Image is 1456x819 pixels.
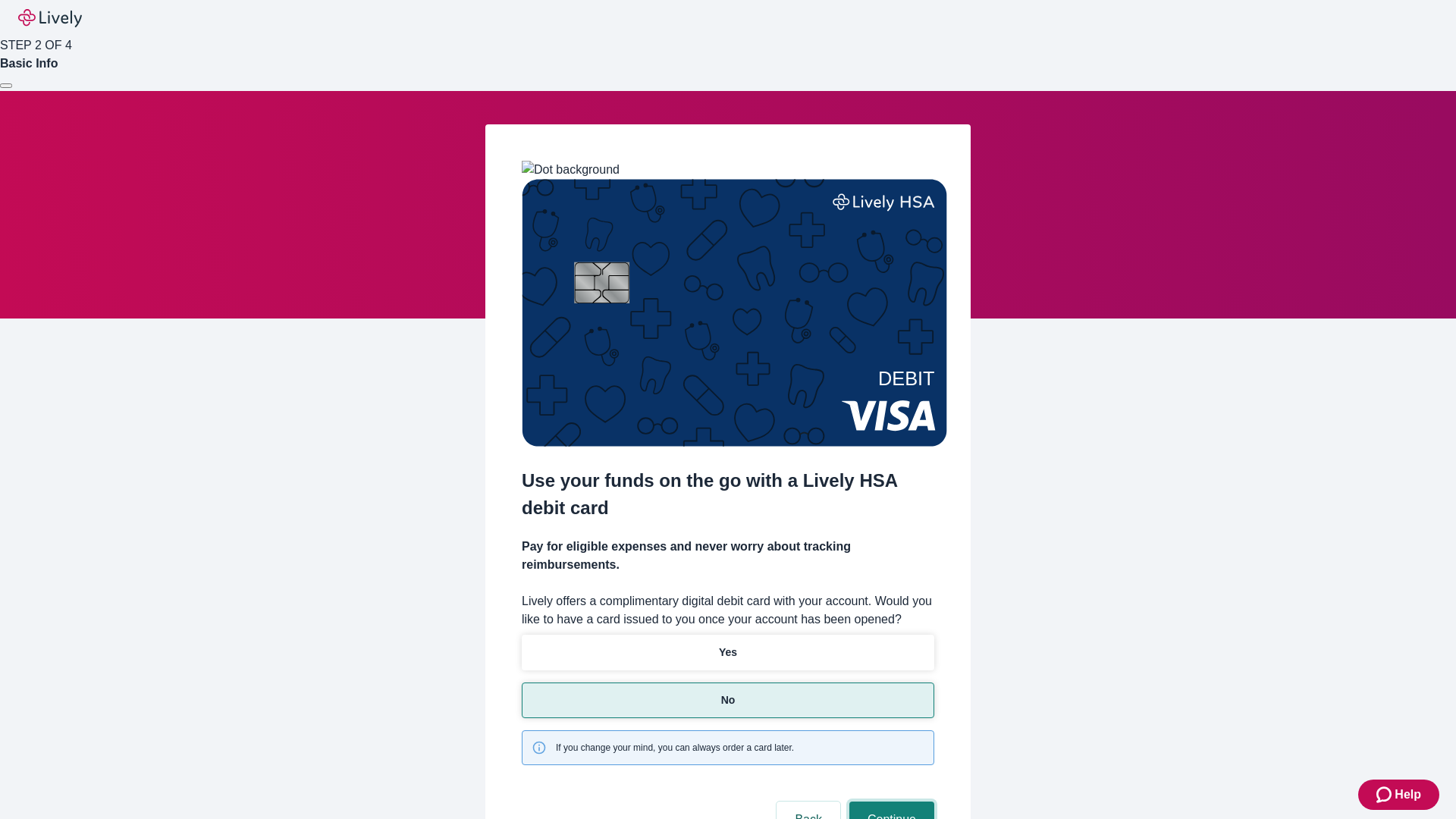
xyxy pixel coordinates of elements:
h2: Use your funds on the go with a Lively HSA debit card [522,467,934,522]
span: If you change your mind, you can always order a card later. [556,741,794,755]
button: No [522,682,934,718]
label: Lively offers a complimentary digital debit card with your account. Would you like to have a card... [522,592,934,629]
img: Lively [18,9,82,27]
p: Yes [719,645,737,661]
h4: Pay for eligible expenses and never worry about tracking reimbursements. [522,538,934,574]
span: Help [1395,786,1421,804]
img: Debit card [522,179,947,447]
button: Yes [522,635,934,670]
svg: Zendesk support icon [1376,786,1395,804]
p: No [721,692,736,708]
button: Zendesk support iconHelp [1358,780,1439,810]
img: Dot background [522,161,620,179]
